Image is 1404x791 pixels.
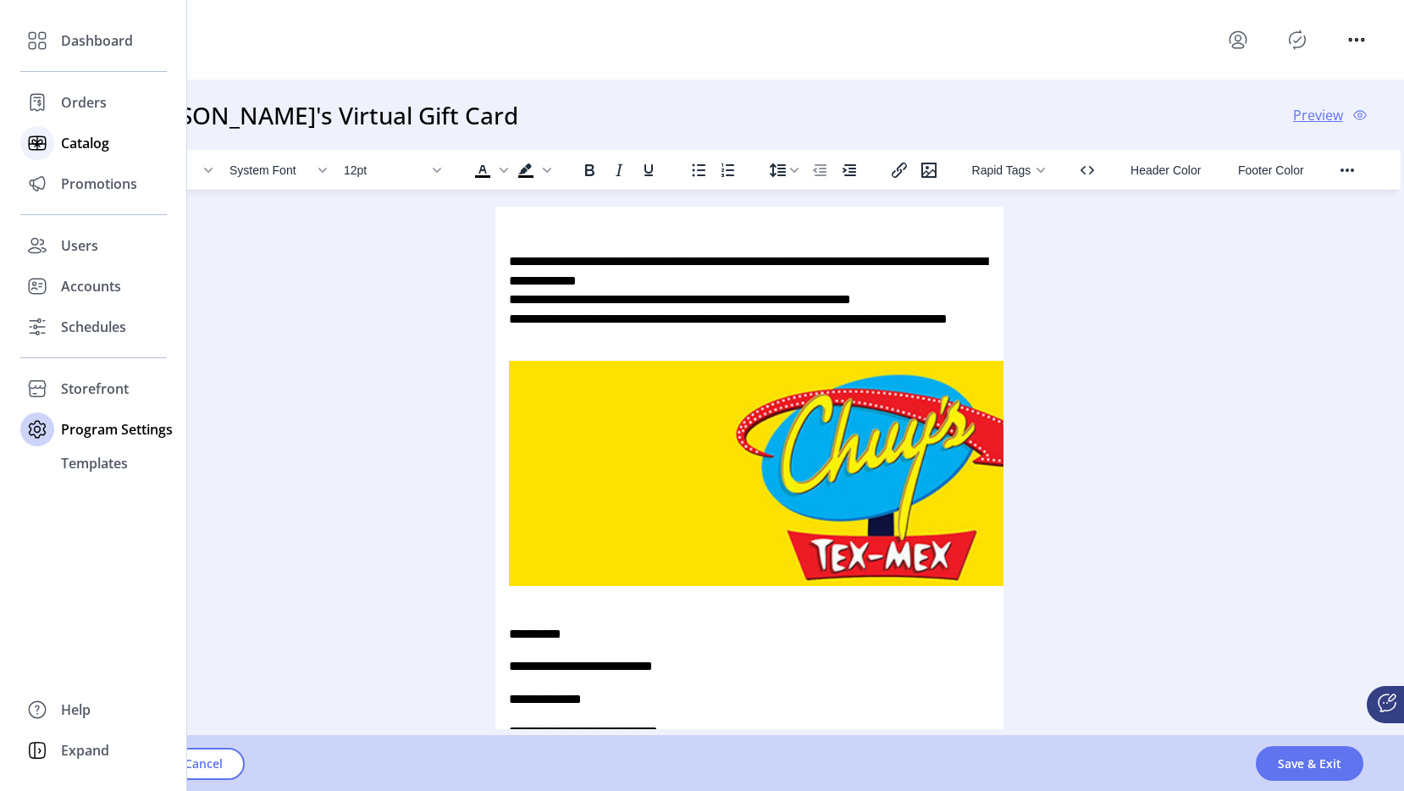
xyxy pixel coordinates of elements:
[337,158,447,182] button: Font size 12pt
[714,158,743,182] button: Numbered list
[1224,26,1252,53] button: menu
[972,163,1031,177] span: Rapid Tags
[965,158,1052,182] button: Rapid Tags
[129,97,525,133] h3: [PERSON_NAME]'s Virtual Gift Card
[61,30,133,51] span: Dashboard
[1230,158,1312,182] button: Footer Color
[61,317,126,337] span: Schedules
[229,163,312,177] span: System Font
[805,158,834,182] button: Decrease indent
[61,700,91,720] span: Help
[1293,105,1343,125] span: Preview
[61,453,128,473] span: Templates
[885,158,914,182] button: Insert/edit link
[163,748,245,780] button: Cancel
[835,158,864,182] button: Increase indent
[1284,26,1311,53] button: Publisher Panel
[684,158,713,182] button: Bullet list
[61,379,129,399] span: Storefront
[495,207,1003,729] iframe: Rich Text Area
[223,158,333,182] button: Font System Font
[344,163,427,177] span: 12pt
[1073,158,1102,182] button: Source code
[511,158,554,182] div: Background color Black
[1343,26,1370,53] button: menu
[1238,163,1304,177] span: Footer Color
[1123,158,1209,182] button: Header Color
[61,235,98,256] span: Users
[764,158,804,182] button: Line height
[185,755,223,772] span: Cancel
[605,158,633,182] button: Italic
[1256,746,1363,781] button: Save & Exit
[61,92,107,113] span: Orders
[1333,158,1362,182] button: Reveal or hide additional toolbar items
[575,158,604,182] button: Bold
[1130,163,1201,177] span: Header Color
[61,133,109,153] span: Catalog
[634,158,663,182] button: Underline
[61,276,121,296] span: Accounts
[61,740,109,761] span: Expand
[915,158,943,182] button: Insert/edit image
[61,419,173,440] span: Program Settings
[61,174,137,194] span: Promotions
[468,158,511,182] div: Text color Black
[1278,755,1341,772] span: Save & Exit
